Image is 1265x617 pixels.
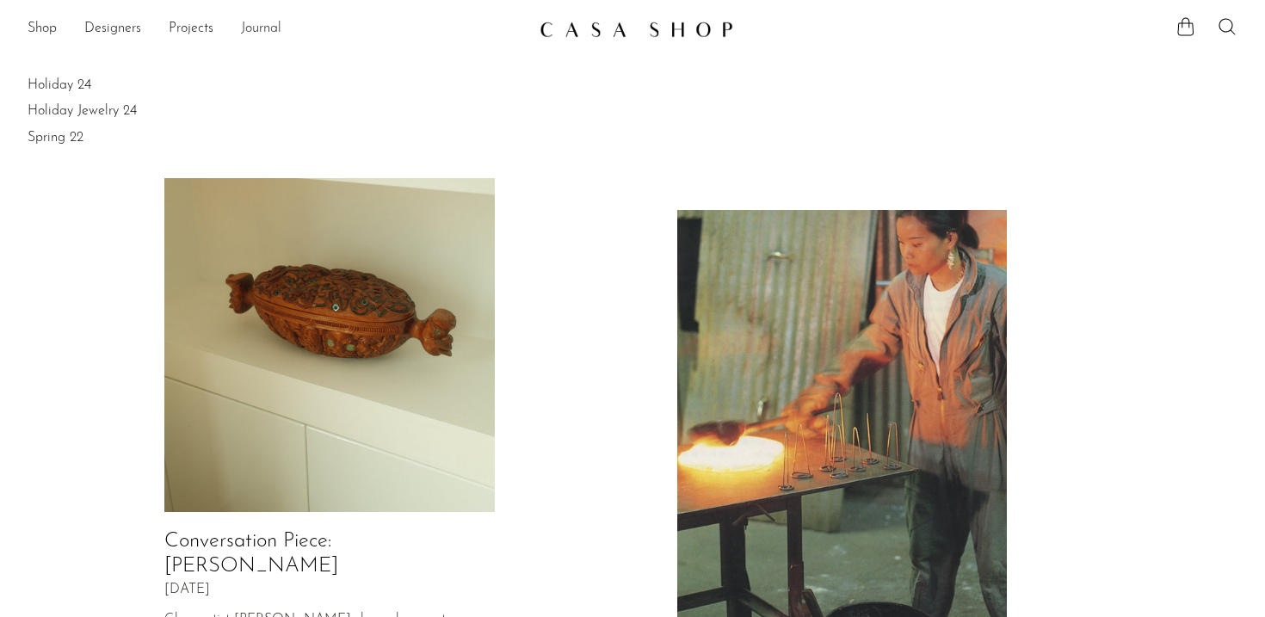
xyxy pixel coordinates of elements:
[84,18,141,40] a: Designers
[28,76,1237,95] a: Holiday 24
[28,128,1237,147] a: Spring 22
[164,531,338,577] a: Conversation Piece: [PERSON_NAME]
[28,15,526,44] nav: Desktop navigation
[241,18,281,40] a: Journal
[28,18,57,40] a: Shop
[169,18,213,40] a: Projects
[28,102,1237,120] a: Holiday Jewelry 24
[164,100,495,513] img: Conversation Piece: Devon Made
[164,583,210,598] span: [DATE]
[28,15,526,44] ul: NEW HEADER MENU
